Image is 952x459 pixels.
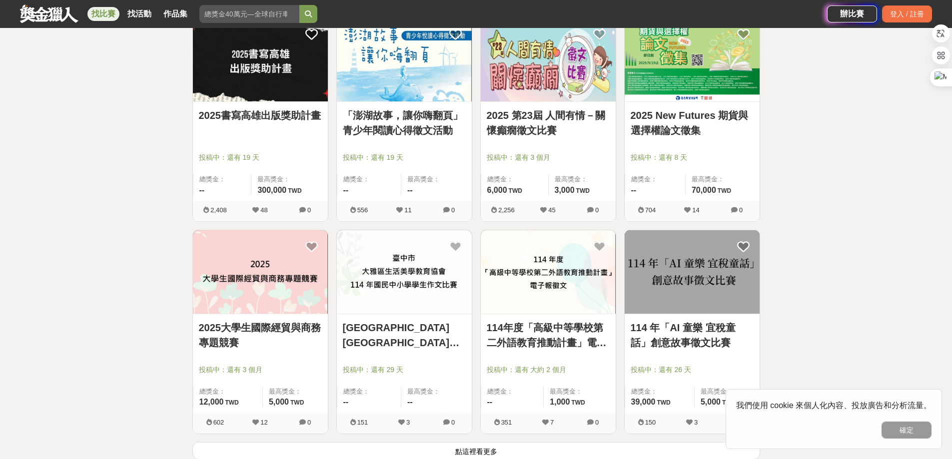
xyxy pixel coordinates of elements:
img: Cover Image [481,230,616,314]
span: 總獎金： [487,387,538,397]
span: 總獎金： [343,174,395,184]
a: 辦比賽 [827,5,877,22]
span: 最高獎金： [257,174,321,184]
span: 151 [357,419,368,426]
a: 2025大學生國際經貿與商務專題競賽 [199,320,322,350]
span: 2,408 [210,206,227,214]
span: TWD [288,187,301,194]
span: 總獎金： [631,387,688,397]
a: [GEOGRAPHIC_DATA][GEOGRAPHIC_DATA]生活美學教育協會 [DATE]國民中小學學生作文比賽 [343,320,466,350]
div: 登入 / 註冊 [882,5,932,22]
span: 70,000 [692,186,716,194]
input: 總獎金40萬元—全球自行車設計比賽 [199,5,299,23]
span: 12,000 [199,398,224,406]
span: TWD [509,187,522,194]
span: TWD [571,399,585,406]
span: TWD [290,399,304,406]
span: 351 [501,419,512,426]
span: -- [407,186,413,194]
span: 300,000 [257,186,286,194]
span: 最高獎金： [550,387,609,397]
span: 投稿中：還有 19 天 [199,152,322,163]
img: Cover Image [625,230,760,314]
a: 找活動 [123,7,155,21]
span: 總獎金： [343,387,395,397]
span: 556 [357,206,368,214]
span: 投稿中：還有 26 天 [631,365,754,375]
span: 0 [307,419,311,426]
a: 2025 New Futures 期貨與選擇權論文徵集 [631,108,754,138]
span: 48 [260,206,267,214]
span: -- [487,398,493,406]
span: 7 [550,419,554,426]
span: 39,000 [631,398,656,406]
span: 最高獎金： [407,387,466,397]
a: 找比賽 [87,7,119,21]
span: 投稿中：還有 19 天 [343,152,466,163]
img: Cover Image [193,18,328,102]
span: 投稿中：還有 29 天 [343,365,466,375]
span: -- [631,186,637,194]
span: 12 [260,419,267,426]
span: -- [343,398,349,406]
span: 0 [595,206,599,214]
a: Cover Image [337,18,472,102]
a: 作品集 [159,7,191,21]
button: 確定 [882,422,932,439]
a: 114 年「AI 童樂 宜稅童話」創意故事徵文比賽 [631,320,754,350]
span: 最高獎金： [407,174,466,184]
span: -- [343,186,349,194]
span: TWD [657,399,670,406]
span: 最高獎金： [555,174,610,184]
span: -- [407,398,413,406]
span: 投稿中：還有 3 個月 [487,152,610,163]
span: 14 [692,206,699,214]
span: TWD [718,187,731,194]
span: 投稿中：還有 3 個月 [199,365,322,375]
span: 11 [404,206,411,214]
img: Cover Image [625,18,760,102]
span: -- [199,186,205,194]
a: 2025 第23屆 人間有情－關懷癲癇徵文比賽 [487,108,610,138]
span: 5,000 [701,398,721,406]
span: 3 [406,419,410,426]
span: 6,000 [487,186,507,194]
span: 0 [595,419,599,426]
img: Cover Image [193,230,328,314]
img: Cover Image [481,18,616,102]
span: 1,000 [550,398,570,406]
span: TWD [722,399,736,406]
a: 114年度「高級中等學校第二外語教育推動計畫」電子報徵文 [487,320,610,350]
span: TWD [225,399,238,406]
span: 0 [307,206,311,214]
span: 3 [694,419,698,426]
span: 投稿中：還有 大約 2 個月 [487,365,610,375]
a: 「澎湖故事，讓你嗨翻頁」青少年閱讀心得徵文活動 [343,108,466,138]
span: 0 [739,206,743,214]
span: 總獎金： [199,387,256,397]
span: 704 [645,206,656,214]
span: 最高獎金： [692,174,754,184]
span: 150 [645,419,656,426]
span: 我們使用 cookie 來個人化內容、投放廣告和分析流量。 [736,401,932,410]
span: 2,256 [498,206,515,214]
span: 最高獎金： [269,387,322,397]
span: 最高獎金： [701,387,754,397]
span: 602 [213,419,224,426]
a: 2025書寫高雄出版獎助計畫 [199,108,322,123]
span: 總獎金： [487,174,542,184]
span: 3,000 [555,186,575,194]
span: 0 [451,206,455,214]
img: Cover Image [337,230,472,314]
span: 0 [451,419,455,426]
span: 投稿中：還有 8 天 [631,152,754,163]
span: 5,000 [269,398,289,406]
span: 45 [548,206,555,214]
